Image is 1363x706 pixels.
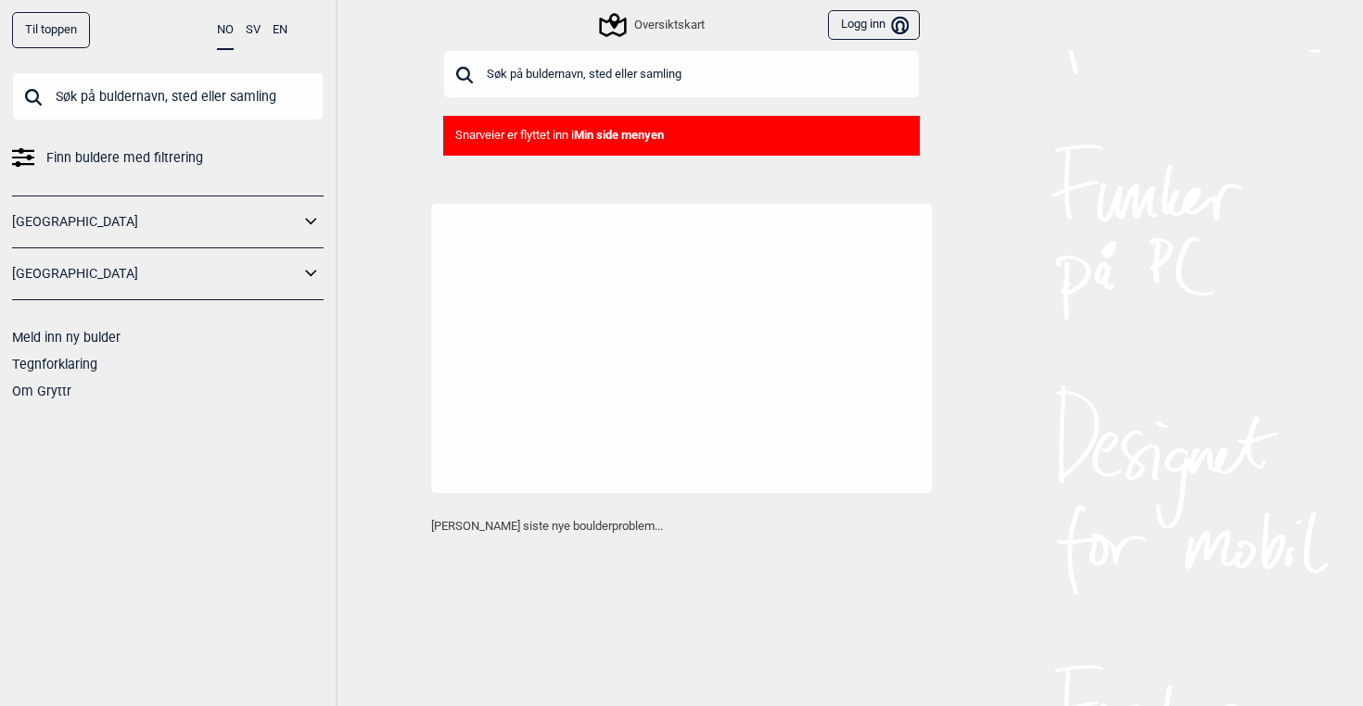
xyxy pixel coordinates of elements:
[12,384,71,398] a: Om Gryttr
[217,12,234,50] button: NO
[12,208,299,235] a: [GEOGRAPHIC_DATA]
[46,145,203,171] span: Finn buldere med filtrering
[12,72,324,120] input: Søk på buldernavn, sted eller samling
[828,10,920,41] button: Logg inn
[12,145,324,171] a: Finn buldere med filtrering
[12,12,90,48] div: Til toppen
[12,330,121,345] a: Meld inn ny bulder
[273,12,287,48] button: EN
[602,14,704,36] div: Oversiktskart
[574,128,664,142] b: Min side menyen
[443,50,920,98] input: Søk på buldernavn, sted eller samling
[431,517,932,536] p: [PERSON_NAME] siste nye boulderproblem...
[443,116,920,156] div: Snarveier er flyttet inn i
[246,12,261,48] button: SV
[12,260,299,287] a: [GEOGRAPHIC_DATA]
[12,357,97,372] a: Tegnforklaring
